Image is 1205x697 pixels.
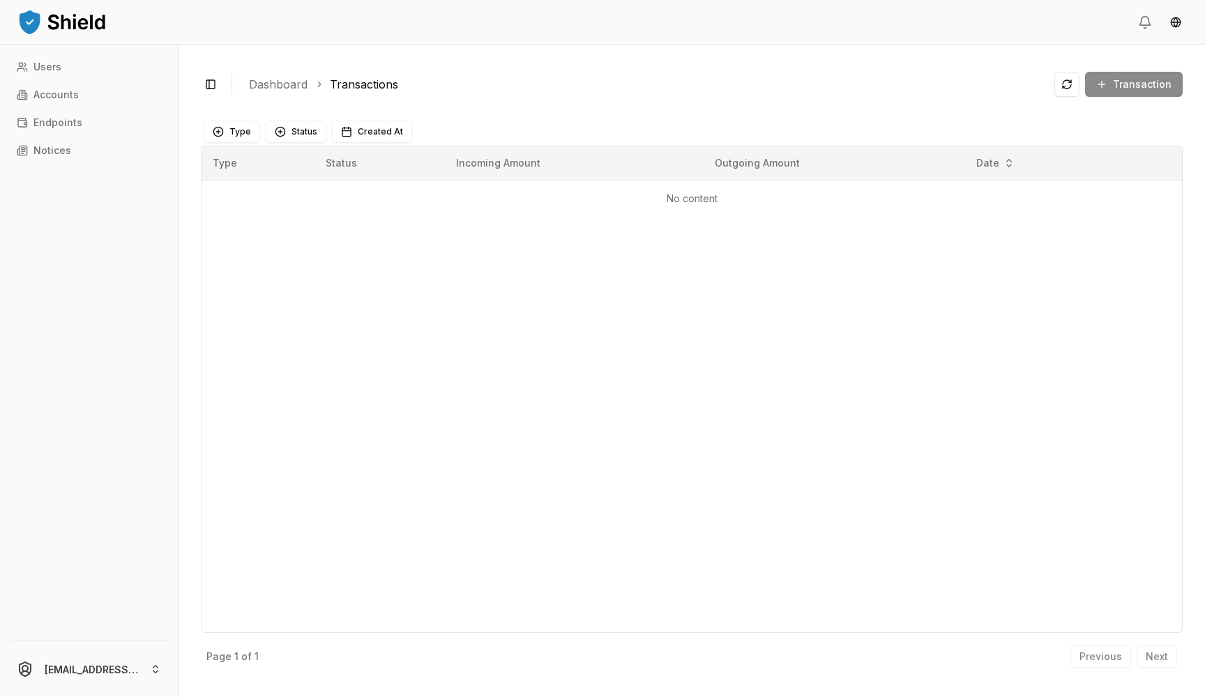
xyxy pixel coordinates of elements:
p: Endpoints [33,118,82,128]
img: ShieldPay Logo [17,8,107,36]
p: Accounts [33,90,79,100]
p: Users [33,62,61,72]
a: Transactions [330,76,398,93]
button: Status [266,121,326,143]
th: Type [202,146,314,180]
a: Notices [11,139,167,162]
th: Incoming Amount [445,146,704,180]
nav: breadcrumb [249,76,1043,93]
th: Outgoing Amount [704,146,964,180]
p: Page [206,652,232,661]
button: Date [971,152,1020,174]
p: 1 [255,652,259,661]
button: [EMAIL_ADDRESS][DOMAIN_NAME] [6,647,172,691]
a: Accounts [11,84,167,106]
p: [EMAIL_ADDRESS][DOMAIN_NAME] [45,662,139,677]
p: No content [213,192,1171,206]
p: of [241,652,252,661]
th: Status [314,146,445,180]
a: Dashboard [249,76,308,93]
p: Notices [33,146,71,155]
span: Created At [358,126,403,137]
button: Created At [332,121,412,143]
button: Type [204,121,260,143]
a: Endpoints [11,112,167,134]
p: 1 [234,652,238,661]
a: Users [11,56,167,78]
